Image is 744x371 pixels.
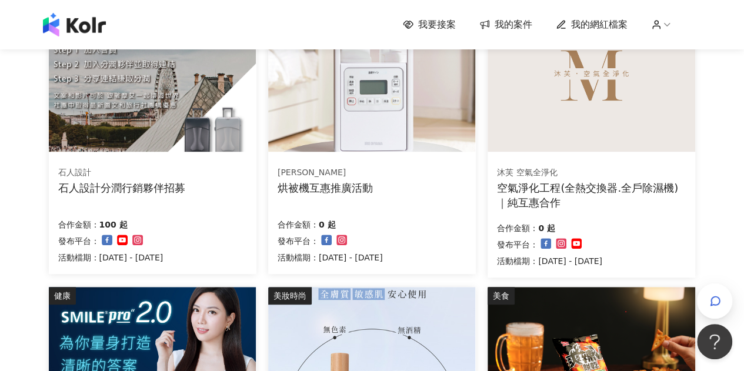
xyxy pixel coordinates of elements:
[495,18,532,31] span: 我的案件
[58,234,99,248] p: 發布平台：
[268,287,312,305] div: 美妝時尚
[479,18,532,31] a: 我的案件
[497,254,602,268] p: 活動檔期：[DATE] - [DATE]
[497,221,538,235] p: 合作金額：
[418,18,456,31] span: 我要接案
[697,324,732,359] iframe: Help Scout Beacon - Open
[43,13,106,36] img: logo
[571,18,628,31] span: 我的網紅檔案
[278,250,383,265] p: 活動檔期：[DATE] - [DATE]
[556,18,628,31] a: 我的網紅檔案
[319,218,336,232] p: 0 起
[278,167,373,179] div: [PERSON_NAME]
[538,221,555,235] p: 0 起
[278,181,373,195] div: 烘被機互惠推廣活動
[403,18,456,31] a: 我要接案
[497,181,686,210] div: 空氣淨化工程(全熱交換器.全戶除濕機)｜純互惠合作
[49,287,76,305] div: 健康
[497,167,685,179] div: 沐芙 空氣全淨化
[497,238,538,252] p: 發布平台：
[58,250,164,265] p: 活動檔期：[DATE] - [DATE]
[488,287,515,305] div: 美食
[58,167,185,179] div: 石人設計
[99,218,128,232] p: 100 起
[278,234,319,248] p: 發布平台：
[58,181,185,195] div: 石人設計分潤行銷夥伴招募
[278,218,319,232] p: 合作金額：
[58,218,99,232] p: 合作金額：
